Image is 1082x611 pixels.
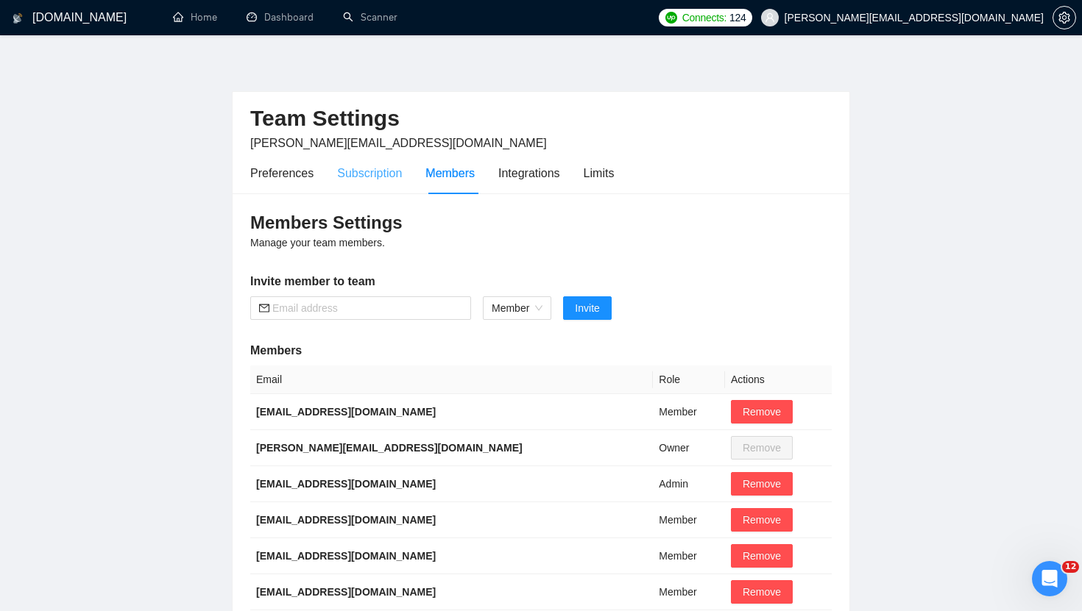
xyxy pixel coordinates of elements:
div: Our representative would love to show you around GigRadar CRM and provide a live demo of the prod... [12,88,241,236]
span: mail [259,303,269,313]
img: Profile image for AI Assistant from GigRadar 📡 [42,12,66,36]
h5: Invite member to team [250,273,832,290]
div: thank you [208,248,283,280]
td: Member [653,394,725,430]
span: [PERSON_NAME][EMAIL_ADDRESS][DOMAIN_NAME] [250,137,547,149]
a: setting [1053,12,1076,24]
th: Role [653,365,725,394]
button: Home [230,10,258,38]
button: Remove [731,544,793,568]
button: setting [1053,6,1076,29]
div: Thank you for reaching out! If you have any more questions, feel free to leave a message in this ... [12,393,241,468]
th: Email [250,365,653,394]
h5: Members [250,342,832,360]
div: Iryna says… [12,88,283,248]
span: Invite [575,300,599,316]
div: Integrations [498,164,560,182]
button: Remove [731,400,793,424]
div: Sure [247,53,271,68]
td: Admin [653,466,725,502]
b: [EMAIL_ADDRESS][DOMAIN_NAME] [256,550,436,562]
button: Remove [731,580,793,604]
span: 12 [1062,561,1079,573]
img: logo [13,7,23,30]
iframe: Intercom live chat [1032,561,1067,596]
h3: Members Settings [250,211,832,235]
td: Member [653,574,725,610]
span: Remove [743,512,781,528]
button: Remove [731,508,793,532]
div: Is there anything else I can help you with?Add reaction [12,291,241,337]
span: setting [1053,12,1075,24]
div: Preferences [250,164,314,182]
span: Remove [743,476,781,492]
div: Limits [584,164,615,182]
b: [EMAIL_ADDRESS][DOMAIN_NAME] [256,406,436,418]
input: Email address [272,300,462,316]
div: Iryna says… [12,393,283,480]
div: Our representative would love to show you around GigRadar CRM and provide a live demo of the prod... [24,97,230,140]
button: go back [10,10,38,38]
b: [PERSON_NAME][EMAIL_ADDRESS][DOMAIN_NAME] [256,442,523,454]
div: ahmad.abbas@xislabs.com says… [12,350,283,394]
div: Thank you for reaching out! If you have any more questions, feel free to leave a message in this ... [24,402,230,460]
img: upwork-logo.png [665,12,677,24]
div: Is there anything else I can help you with? [24,300,230,329]
b: [EMAIL_ADDRESS][DOMAIN_NAME] [256,478,436,490]
a: homeHome [173,11,217,24]
div: no thank you [191,350,283,382]
a: searchScanner [343,11,397,24]
h2: Team Settings [250,104,832,134]
div: ahmad.abbas@xislabs.com says… [12,248,283,292]
div: Subscription [337,164,402,182]
td: Member [653,502,725,538]
h1: AI Assistant from GigRadar 📡 [71,6,229,29]
b: [EMAIL_ADDRESS][DOMAIN_NAME] [256,514,436,526]
div: Iryna says… [12,291,283,349]
a: dashboardDashboard [247,11,314,24]
span: Connects: [682,10,726,26]
div: Close [258,10,285,37]
div: If there’s anything else we can assist you with, please don’t hesitate to let us know 🙌 [24,184,230,227]
button: Remove [731,472,793,496]
span: Remove [743,404,781,420]
b: [EMAIL_ADDRESS][DOMAIN_NAME] [256,586,436,598]
td: Member [653,538,725,574]
button: Invite [563,296,611,320]
span: Remove [743,584,781,600]
div: Please book your meeting using [24,148,230,176]
th: Actions [725,365,832,394]
div: Members [425,164,475,182]
span: Remove [743,548,781,564]
div: ahmad.abbas@xislabs.com says… [12,44,283,88]
div: Rate your conversation [27,496,202,514]
span: Manage your team members. [250,237,385,249]
p: The team can also help [71,29,183,43]
td: Owner [653,430,725,466]
div: Sure [236,44,283,76]
div: thank you [219,257,271,271]
span: Member [492,297,542,319]
span: user [765,12,775,23]
div: AI Assistant from GigRadar 📡 says… [12,481,283,585]
div: no thank you [203,359,271,374]
span: 124 [729,10,746,26]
